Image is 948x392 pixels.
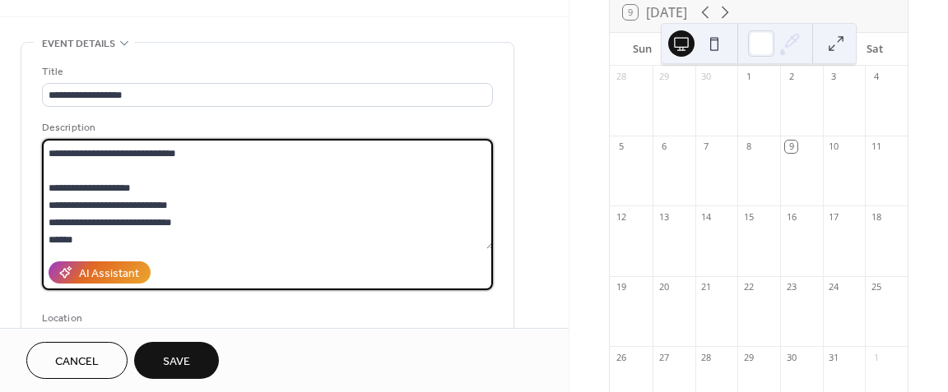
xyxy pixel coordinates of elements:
div: 14 [700,210,713,223]
div: 3 [828,71,840,83]
div: 30 [700,71,713,83]
button: Cancel [26,342,128,379]
div: 12 [615,210,627,223]
div: Sun [623,33,662,66]
div: 2 [785,71,797,83]
div: 17 [828,210,840,223]
div: 7 [700,141,713,153]
div: 21 [700,281,713,293]
div: 20 [658,281,670,293]
div: 28 [615,71,627,83]
div: 1 [742,71,755,83]
div: 19 [615,281,627,293]
div: 16 [785,210,797,223]
div: 10 [828,141,840,153]
div: 29 [658,71,670,83]
div: 30 [785,351,797,363]
div: 27 [658,351,670,363]
div: 28 [700,351,713,363]
div: 6 [658,141,670,153]
div: 24 [828,281,840,293]
div: AI Assistant [79,265,139,283]
button: Save [134,342,219,379]
div: 18 [870,210,882,223]
div: Description [42,119,490,136]
div: 26 [615,351,627,363]
div: 11 [870,141,882,153]
div: 8 [742,141,755,153]
div: 4 [870,71,882,83]
div: Sat [856,33,895,66]
div: 5 [615,141,627,153]
div: Title [42,63,490,81]
span: Cancel [55,353,99,371]
div: 13 [658,210,670,223]
div: 1 [870,351,882,363]
div: 22 [742,281,755,293]
div: 23 [785,281,797,293]
div: 15 [742,210,755,223]
span: Event details [42,35,115,53]
div: 29 [742,351,755,363]
div: 31 [828,351,840,363]
button: AI Assistant [49,261,151,284]
div: 9 [785,141,797,153]
div: 25 [870,281,882,293]
span: Save [163,353,190,371]
div: Location [42,310,490,327]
